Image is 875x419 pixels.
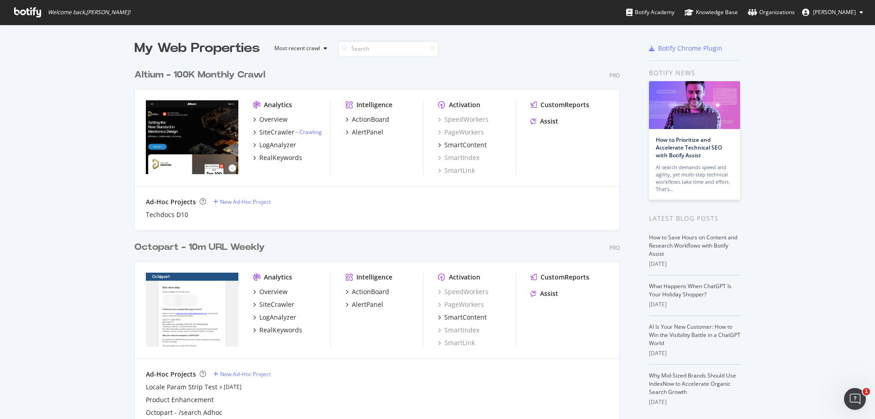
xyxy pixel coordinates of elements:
div: Pro [609,244,620,252]
div: RealKeywords [259,153,302,162]
div: - [296,128,322,136]
div: Analytics [264,100,292,109]
a: SpeedWorkers [438,287,489,296]
img: altium.com [146,100,238,174]
a: SpeedWorkers [438,115,489,124]
a: ActionBoard [345,115,389,124]
img: How to Prioritize and Accelerate Technical SEO with Botify Assist [649,81,740,129]
div: AI search demands speed and agility, yet multi-step technical workflows take time and effort. Tha... [656,164,733,193]
div: AlertPanel [352,300,383,309]
a: AlertPanel [345,300,383,309]
div: Overview [259,287,288,296]
a: SmartIndex [438,326,479,335]
a: AI Is Your New Customer: How to Win the Visibility Battle in a ChatGPT World [649,323,741,347]
div: ActionBoard [352,287,389,296]
div: Organizations [748,8,795,17]
div: My Web Properties [134,39,260,57]
div: Knowledge Base [685,8,738,17]
span: 1 [863,388,870,395]
a: New Ad-Hoc Project [213,198,271,206]
iframe: Intercom live chat [844,388,866,410]
div: New Ad-Hoc Project [220,370,271,378]
div: Intelligence [356,100,392,109]
a: LogAnalyzer [253,140,296,150]
div: Ad-Hoc Projects [146,197,196,207]
a: How to Save Hours on Content and Research Workflows with Botify Assist [649,233,737,258]
a: RealKeywords [253,326,302,335]
a: What Happens When ChatGPT Is Your Holiday Shopper? [649,282,731,298]
a: SmartIndex [438,153,479,162]
div: Botify news [649,68,741,78]
a: Altium - 100K Monthly Crawl [134,68,269,82]
a: Techdocs D10 [146,210,188,219]
a: Octopart - 10m URL Weekly [134,241,268,254]
a: Assist [530,117,558,126]
a: LogAnalyzer [253,313,296,322]
div: CustomReports [540,100,589,109]
div: Assist [540,117,558,126]
div: [DATE] [649,398,741,406]
a: Overview [253,115,288,124]
div: Activation [449,100,480,109]
a: Assist [530,289,558,298]
a: PageWorkers [438,300,484,309]
div: Botify Academy [626,8,674,17]
div: CustomReports [540,273,589,282]
span: Welcome back, [PERSON_NAME] ! [48,9,130,16]
input: Search [338,41,438,57]
div: SmartContent [444,140,487,150]
div: Altium - 100K Monthly Crawl [134,68,265,82]
div: Octopart - 10m URL Weekly [134,241,265,254]
a: Botify Chrome Plugin [649,44,722,53]
a: New Ad-Hoc Project [213,370,271,378]
button: [PERSON_NAME] [795,5,870,20]
div: Intelligence [356,273,392,282]
a: SmartContent [438,140,487,150]
a: Why Mid-Sized Brands Should Use IndexNow to Accelerate Organic Search Growth [649,372,736,396]
div: SiteCrawler [259,128,294,137]
a: How to Prioritize and Accelerate Technical SEO with Botify Assist [656,136,722,159]
a: Crawling [299,128,322,136]
div: Latest Blog Posts [649,213,741,223]
div: [DATE] [649,300,741,309]
div: Assist [540,289,558,298]
a: AlertPanel [345,128,383,137]
div: ActionBoard [352,115,389,124]
a: [DATE] [224,383,242,391]
div: LogAnalyzer [259,140,296,150]
div: [DATE] [649,349,741,357]
a: RealKeywords [253,153,302,162]
div: Overview [259,115,288,124]
a: Locale Param Strip Test [146,383,217,392]
a: SiteCrawler [253,300,294,309]
div: Analytics [264,273,292,282]
div: Pro [609,72,620,79]
div: Most recent crawl [274,46,320,51]
button: Most recent crawl [267,41,331,56]
div: SmartLink [438,166,475,175]
a: CustomReports [530,273,589,282]
div: SmartContent [444,313,487,322]
a: SiteCrawler- Crawling [253,128,322,137]
a: Product Enhancement [146,395,214,404]
div: RealKeywords [259,326,302,335]
a: SmartLink [438,338,475,347]
a: PageWorkers [438,128,484,137]
div: LogAnalyzer [259,313,296,322]
div: Activation [449,273,480,282]
div: AlertPanel [352,128,383,137]
a: Octopart - /search Adhoc [146,408,222,417]
div: New Ad-Hoc Project [220,198,271,206]
a: SmartContent [438,313,487,322]
a: CustomReports [530,100,589,109]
